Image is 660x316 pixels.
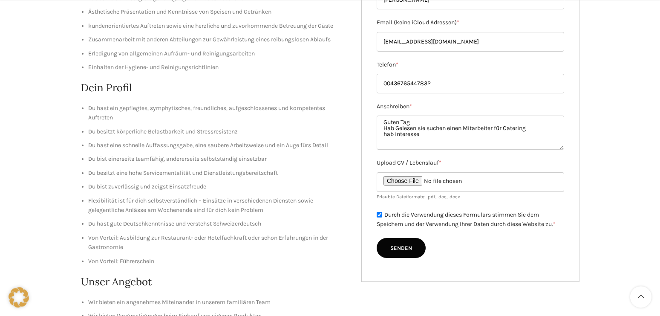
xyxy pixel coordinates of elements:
[88,7,349,17] li: Ästhetische Präsentation und Kenntnisse von Speisen und Getränken
[630,286,651,307] a: Scroll to top button
[81,275,349,289] h2: Unser Angebot
[88,219,349,229] li: Du hast gute Deutschkenntnisse und verstehst Schweizerdeutsch
[377,158,564,168] label: Upload CV / Lebenslauf
[377,211,556,228] label: Durch die Verwendung dieses Formulars stimmen Sie dem Speichern und der Verwendung Ihrer Daten du...
[377,194,460,200] small: Erlaubte Dateiformate: .pdf, .doc, .docx
[377,238,426,258] input: Senden
[81,81,349,95] h2: Dein Profil
[88,35,349,44] li: Zusammenarbeit mit anderen Abteilungen zur Gewährleistung eines reibungslosen Ablaufs
[377,102,564,111] label: Anschreiben
[88,141,349,150] li: Du hast eine schnelle Auffassungsgabe, eine saubere Arbeitsweise und ein Auge fürs Detail
[88,127,349,136] li: Du besitzt körperliche Belastbarkeit und Stressresistenz
[88,154,349,164] li: Du bist einerseits teamfähig, andererseits selbstständig einsetzbar
[377,18,564,27] label: Email (keine iCloud Adressen)
[88,257,349,266] li: Von Vorteil: Führerschein
[88,63,349,72] li: Einhalten der Hygiene- und Reinigungsrichtlinien
[88,49,349,58] li: Erledigung von allgemeinen Aufräum- und Reinigungsarbeiten
[88,104,349,123] li: Du hast ein gepflegtes, symphytisches, freundliches, aufgeschlossenes und kompetentes Auftreten
[88,298,349,307] li: Wir bieten ein angenehmes Miteinander in unserem familiären Team
[88,233,349,252] li: Von Vorteil: Ausbildung zur Restaurant- oder Hotelfachkraft oder schon Erfahrungen in der Gastron...
[88,21,349,31] li: kundenorientiertes Auftreten sowie eine herzliche und zuvorkommende Betreuung der Gäste
[88,168,349,178] li: Du besitzt eine hohe Servicementalität und Dienstleistungsbereitschaft
[88,182,349,191] li: Du bist zuverlässig und zeigst Einsatzfreude
[88,196,349,215] li: Flexibilität ist für dich selbstverständlich – Einsätze in verschiedenen Diensten sowie gelegentl...
[377,60,564,70] label: Telefon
